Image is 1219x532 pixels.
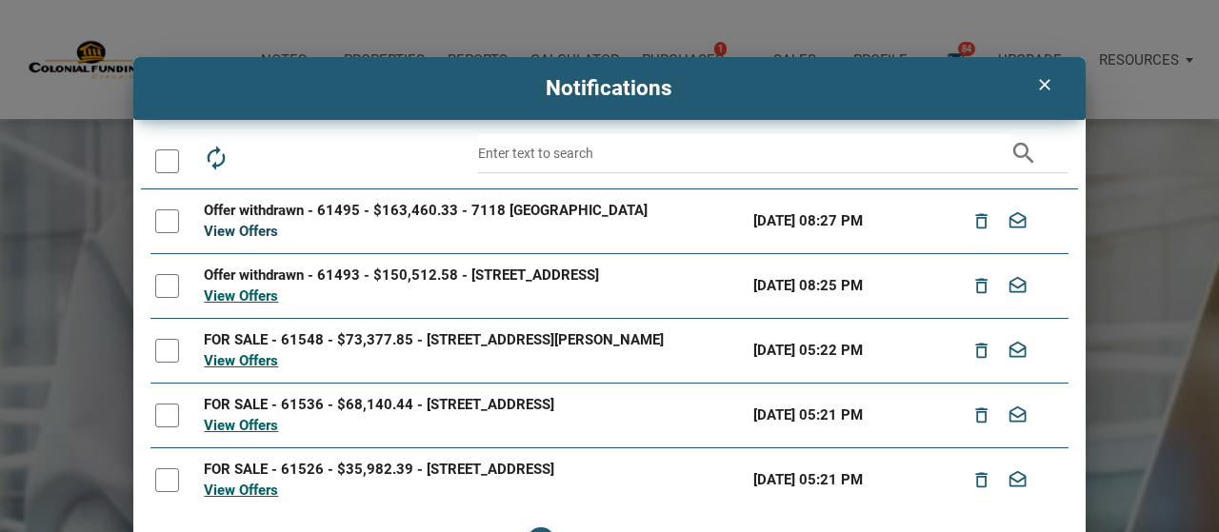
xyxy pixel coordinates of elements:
[204,352,278,369] a: View Offers
[1000,333,1036,369] button: drafts
[1006,268,1029,303] i: drafts
[204,200,743,222] div: Offer withdrawn - 61495 - $163,460.33 - 7118 [GEOGRAPHIC_DATA]
[1009,134,1038,173] i: search
[964,333,1000,369] button: delete_outline
[204,394,743,416] div: FOR SALE - 61536 - $68,140.44 - [STREET_ADDRESS]
[1000,268,1036,305] button: drafts
[478,134,1009,173] input: Enter text to search
[1020,67,1069,103] button: clear
[964,204,1000,240] button: delete_outline
[148,72,1072,105] h4: Notifications
[1033,75,1056,94] i: clear
[204,223,278,240] a: View Offers
[749,447,931,512] td: [DATE] 05:21 PM
[1006,204,1029,238] i: drafts
[749,189,931,254] td: [DATE] 08:27 PM
[964,398,1000,434] button: delete_outline
[970,204,993,238] i: delete_outline
[204,459,743,481] div: FOR SALE - 61526 - $35,982.39 - [STREET_ADDRESS]
[749,383,931,447] td: [DATE] 05:21 PM
[970,268,993,303] i: delete_outline
[204,417,278,434] a: View Offers
[194,134,237,177] button: autorenew
[1006,463,1029,497] i: drafts
[204,287,278,305] a: View Offers
[204,482,278,499] a: View Offers
[970,463,993,497] i: delete_outline
[970,398,993,432] i: delete_outline
[204,265,743,286] div: Offer withdrawn - 61493 - $150,512.58 - [STREET_ADDRESS]
[970,333,993,367] i: delete_outline
[1000,463,1036,499] button: drafts
[204,329,743,351] div: FOR SALE - 61548 - $73,377.85 - [STREET_ADDRESS][PERSON_NAME]
[1006,333,1029,367] i: drafts
[203,145,230,171] i: autorenew
[749,318,931,383] td: [DATE] 05:22 PM
[749,253,931,318] td: [DATE] 08:25 PM
[1000,398,1036,434] button: drafts
[1000,204,1036,240] button: drafts
[1006,398,1029,432] i: drafts
[964,463,1000,499] button: delete_outline
[964,268,1000,305] button: delete_outline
